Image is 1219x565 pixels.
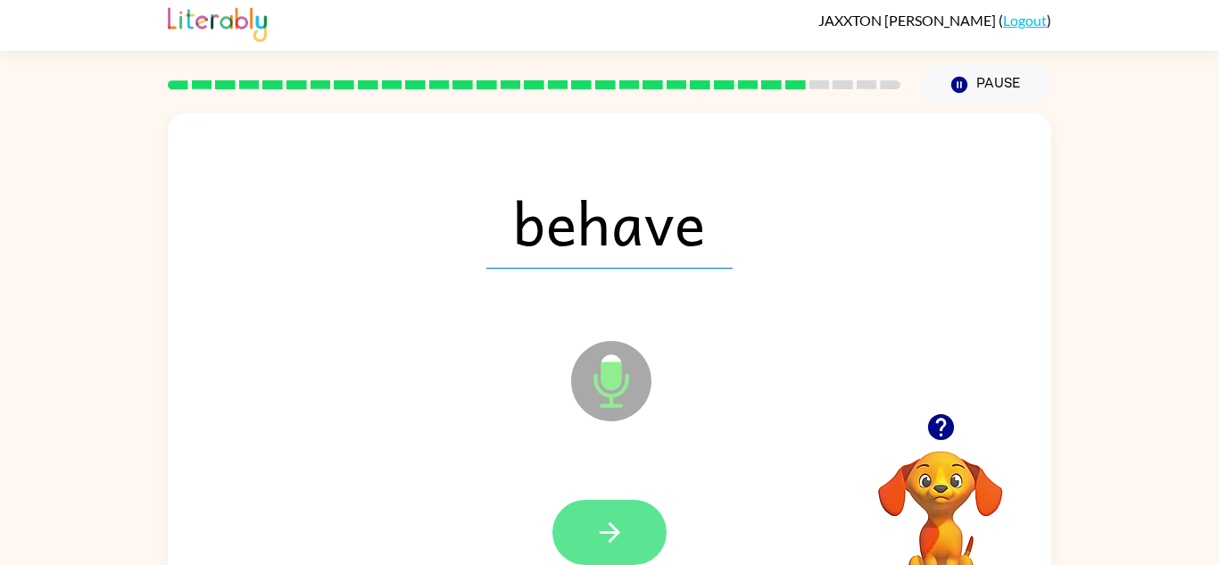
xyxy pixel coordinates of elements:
button: Pause [922,64,1051,105]
span: behave [486,176,733,269]
a: Logout [1003,12,1047,29]
div: ( ) [818,12,1051,29]
span: JAXXTON [PERSON_NAME] [818,12,999,29]
img: Literably [168,3,267,42]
